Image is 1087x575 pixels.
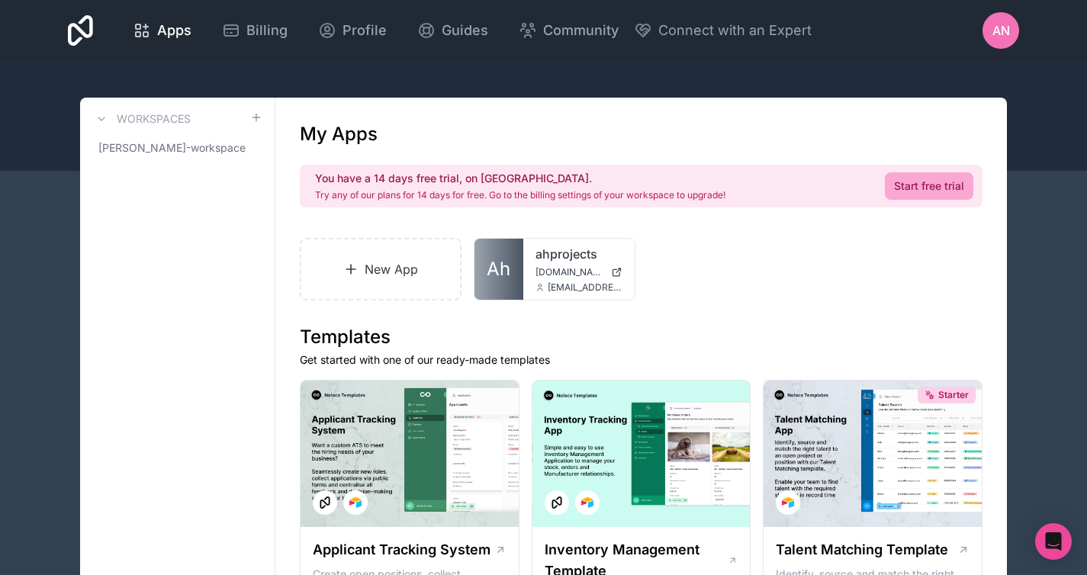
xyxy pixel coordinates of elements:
button: Connect with an Expert [634,20,812,41]
img: Airtable Logo [782,496,794,509]
span: Apps [157,20,191,41]
a: [DOMAIN_NAME] [535,266,622,278]
h3: Workspaces [117,111,191,127]
h1: Talent Matching Template [776,539,948,561]
span: [EMAIL_ADDRESS][DOMAIN_NAME] [548,281,622,294]
span: [DOMAIN_NAME] [535,266,605,278]
h1: Templates [300,325,982,349]
img: Airtable Logo [349,496,362,509]
a: Workspaces [92,110,191,128]
span: [PERSON_NAME]-workspace [98,140,246,156]
a: Ah [474,239,523,300]
img: Airtable Logo [581,496,593,509]
div: Open Intercom Messenger [1035,523,1072,560]
a: Guides [405,14,500,47]
p: Get started with one of our ready-made templates [300,352,982,368]
span: AN [992,21,1010,40]
a: Apps [121,14,204,47]
a: ahprojects [535,245,622,263]
h1: My Apps [300,122,378,146]
span: Starter [938,389,969,401]
span: Profile [343,20,387,41]
h1: Applicant Tracking System [313,539,490,561]
a: [PERSON_NAME]-workspace [92,134,262,162]
a: Start free trial [885,172,973,200]
span: Guides [442,20,488,41]
a: New App [300,238,461,300]
span: Ah [487,257,510,281]
h2: You have a 14 days free trial, on [GEOGRAPHIC_DATA]. [315,171,725,186]
span: Connect with an Expert [658,20,812,41]
span: Community [543,20,619,41]
span: Billing [246,20,288,41]
a: Billing [210,14,300,47]
a: Community [507,14,631,47]
p: Try any of our plans for 14 days for free. Go to the billing settings of your workspace to upgrade! [315,189,725,201]
a: Profile [306,14,399,47]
